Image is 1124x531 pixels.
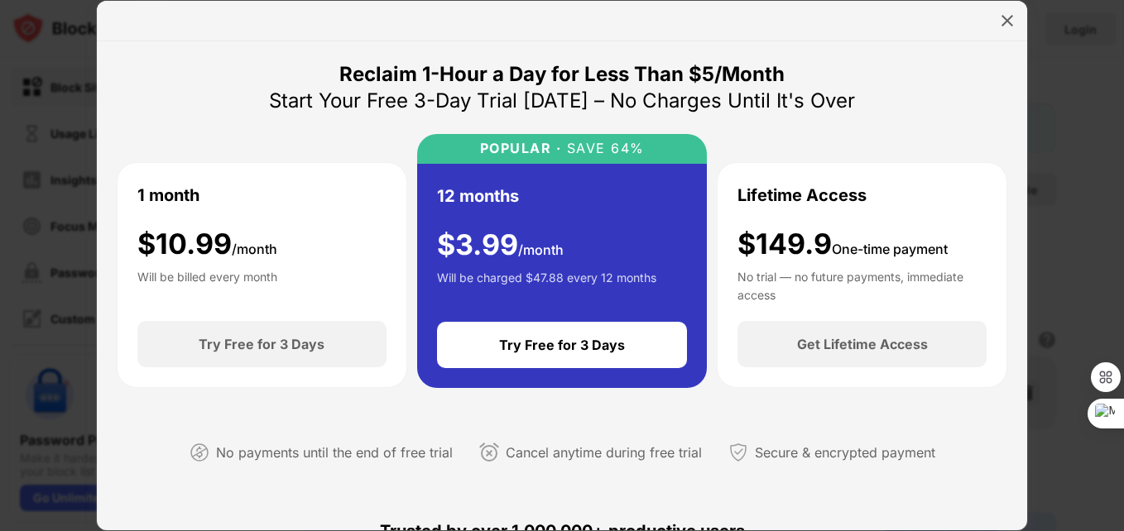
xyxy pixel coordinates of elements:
div: No payments until the end of free trial [216,441,453,465]
span: /month [518,242,564,258]
div: Will be billed every month [137,268,277,301]
div: Try Free for 3 Days [199,336,324,352]
div: No trial — no future payments, immediate access [737,268,987,301]
div: Will be charged $47.88 every 12 months [437,269,656,302]
div: $149.9 [737,227,948,261]
span: One-time payment [832,241,948,257]
div: Secure & encrypted payment [755,441,935,465]
div: $ 10.99 [137,227,277,261]
div: Lifetime Access [737,183,867,208]
img: cancel-anytime [479,442,499,462]
div: Cancel anytime during free trial [506,441,702,465]
div: Try Free for 3 Days [499,337,625,353]
div: Get Lifetime Access [797,336,928,352]
div: SAVE 64% [561,141,645,156]
img: secured-payment [728,442,748,462]
div: 1 month [137,183,199,208]
img: not-paying [190,442,209,462]
div: Reclaim 1-Hour a Day for Less Than $5/Month [339,61,785,88]
div: Start Your Free 3-Day Trial [DATE] – No Charges Until It's Over [269,88,855,114]
div: $ 3.99 [437,228,564,262]
div: 12 months [437,184,519,208]
span: /month [232,241,277,257]
div: POPULAR · [480,141,562,156]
